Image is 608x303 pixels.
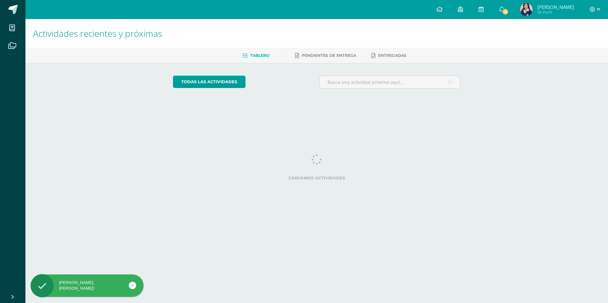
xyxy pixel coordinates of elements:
[502,8,509,15] span: 12
[33,27,162,39] span: Actividades recientes y próximas
[320,76,460,88] input: Busca una actividad próxima aquí...
[173,76,245,88] a: todas las Actividades
[173,176,461,180] label: Cargando actividades
[537,4,574,10] span: [PERSON_NAME]
[537,10,574,15] span: Mi Perfil
[302,53,356,58] span: Pendientes de entrega
[520,3,533,16] img: 45b93c165fdb2e50e4ab84a4adc85a81.png
[378,53,406,58] span: Entregadas
[295,50,356,61] a: Pendientes de entrega
[250,53,269,58] span: Tablero
[31,280,143,291] div: [PERSON_NAME], [PERSON_NAME]!
[371,50,406,61] a: Entregadas
[242,50,269,61] a: Tablero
